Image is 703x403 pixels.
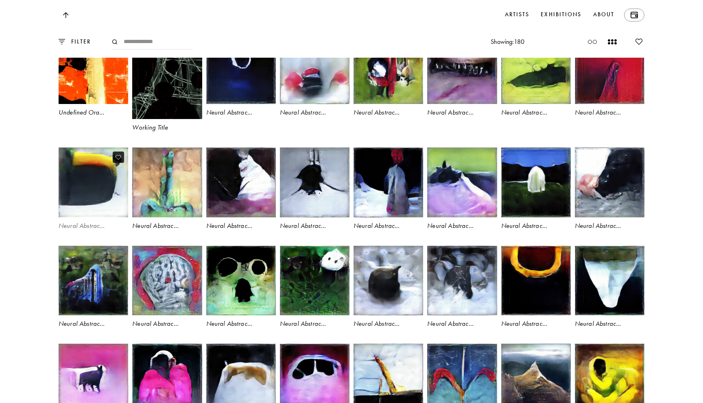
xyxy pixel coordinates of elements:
[132,147,202,241] a: Neural Abstraction #9Neural Abstraction #9
[354,147,423,217] img: Neural Abstraction #12
[631,12,638,18] img: Wallet icon
[575,246,644,340] a: Neural Abstraction #24Neural Abstraction #24
[427,147,497,217] img: Neural Abstraction #13
[280,147,349,217] img: Neural Abstraction #11
[575,34,644,143] a: Neural Abstraction #6Neural Abstraction #6
[280,34,349,104] img: Neural Abstraction #2
[65,37,91,46] p: FILTER
[59,108,128,117] div: Undefined Orange
[539,9,583,22] a: Exhibitions
[280,147,349,241] a: Neural Abstraction #11Neural Abstraction #11
[575,221,644,230] div: Neural Abstraction #15
[354,221,423,230] div: Neural Abstraction #12
[354,34,423,143] a: Neural Abstraction #3Neural Abstraction #3
[501,147,571,241] a: Neural Abstraction #14Neural Abstraction #14
[501,246,571,340] a: Neural Abstraction #23Neural Abstraction #23
[354,108,423,117] div: Neural Abstraction #3
[503,9,531,22] a: Artists
[206,147,276,241] a: Neural Abstraction #10Neural Abstraction #10
[206,34,276,104] img: Neural Abstraction #1
[59,246,128,315] img: Neural Abstraction #16
[206,246,276,340] a: Neural Abstraction #19Neural Abstraction #19
[206,34,276,143] a: Neural Abstraction #1Neural Abstraction #1
[111,34,193,50] input: Search
[59,39,65,44] img: filter.0e669ffe.svg
[280,246,349,315] img: Neural Abstraction #20
[132,147,202,217] img: Neural Abstraction #9
[501,34,571,143] a: Neural Abstraction #5Neural Abstraction #5
[132,221,202,230] div: Neural Abstraction #9
[206,147,276,217] img: Neural Abstraction #10
[132,246,202,315] img: Neural Abstraction #18
[59,34,128,143] a: Undefined OrangeUndefined Orange
[575,147,644,217] img: Neural Abstraction #15
[354,147,423,241] a: Neural Abstraction #12Neural Abstraction #12
[427,108,497,117] div: Neural Abstraction #4
[354,246,423,315] img: Neural Abstraction #21
[132,34,202,143] a: Working TitleWorking Title
[427,10,497,19] div: Mutation Series 7 | Mutation 2/12
[501,221,571,230] div: Neural Abstraction #14
[280,108,349,117] div: Neural Abstraction #2
[354,319,423,328] div: Neural Abstraction #21
[59,34,128,104] img: Undefined Orange
[491,37,524,46] p: Showing: 180
[206,246,276,315] img: Neural Abstraction #19
[501,246,571,315] img: Neural Abstraction #23
[501,319,571,328] div: Neural Abstraction #23
[427,246,497,340] a: Neural Abstraction #22Neural Abstraction #22
[63,12,68,18] img: Top
[280,246,349,340] a: Neural Abstraction #20Neural Abstraction #20
[206,108,276,117] div: Neural Abstraction #1
[575,108,644,117] div: Neural Abstraction #6
[354,246,423,340] a: Neural Abstraction #21Neural Abstraction #21
[575,34,644,104] img: Neural Abstraction #6
[59,147,128,241] a: Neural Abstraction #8Neural Abstraction #8
[501,108,571,117] div: Neural Abstraction #5
[59,319,128,328] div: Neural Abstraction #16
[501,34,571,104] img: Neural Abstraction #5
[280,319,349,328] div: Neural Abstraction #20
[575,319,644,328] div: Neural Abstraction #24
[59,246,128,340] a: Neural Abstraction #16Neural Abstraction #16
[132,246,202,340] a: Neural Abstraction #18Neural Abstraction #18
[206,221,276,230] div: Neural Abstraction #10
[427,221,497,230] div: Neural Abstraction #13
[132,123,202,132] div: Working Title
[575,147,644,241] a: Neural Abstraction #15Neural Abstraction #15
[427,319,497,328] div: Neural Abstraction #22
[592,9,616,22] a: About
[575,246,644,315] img: Neural Abstraction #24
[501,10,571,19] div: Mutation Series 7 | Mutation 8/12
[132,34,202,119] img: Working Title
[280,221,349,230] div: Neural Abstraction #11
[57,147,129,218] img: Neural Abstraction #8
[501,147,571,217] img: Neural Abstraction #14
[354,34,423,104] img: Neural Abstraction #3
[427,246,497,315] img: Neural Abstraction #22
[427,34,497,104] img: Neural Abstraction #4
[206,319,276,328] div: Neural Abstraction #19
[59,221,128,230] div: Neural Abstraction #8
[427,147,497,241] a: Neural Abstraction #13Neural Abstraction #13
[132,319,202,328] div: Neural Abstraction #18
[354,10,423,19] div: Mutation Series 7 | Mutation 10/12
[280,34,349,143] a: Neural Abstraction #2Neural Abstraction #2
[427,34,497,143] a: Neural Abstraction #4Neural Abstraction #4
